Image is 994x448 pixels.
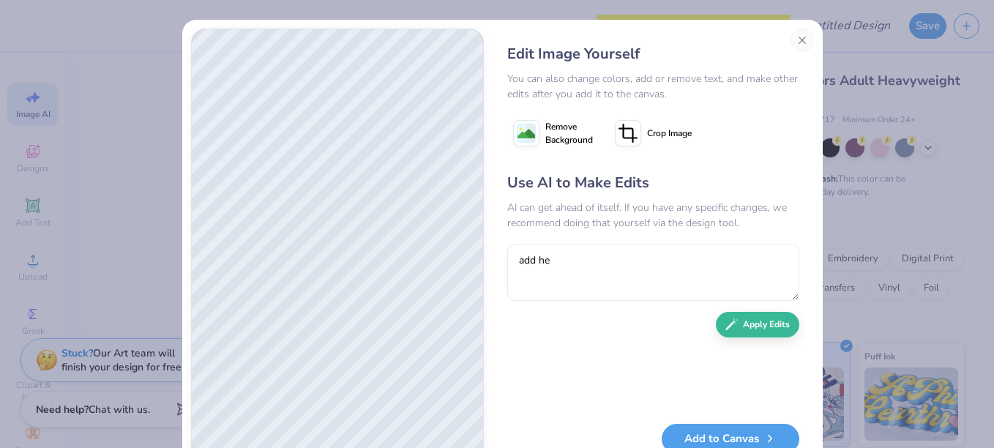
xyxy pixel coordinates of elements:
[647,127,692,140] span: Crop Image
[716,312,799,337] button: Apply Edits
[507,115,599,152] button: Remove Background
[507,244,799,301] textarea: add he
[545,120,593,146] span: Remove Background
[507,200,799,231] div: AI can get ahead of itself. If you have any specific changes, we recommend doing that yourself vi...
[791,29,814,52] button: Close
[507,43,799,65] div: Edit Image Yourself
[507,71,799,102] div: You can also change colors, add or remove text, and make other edits after you add it to the canvas.
[609,115,700,152] button: Crop Image
[507,172,799,194] div: Use AI to Make Edits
